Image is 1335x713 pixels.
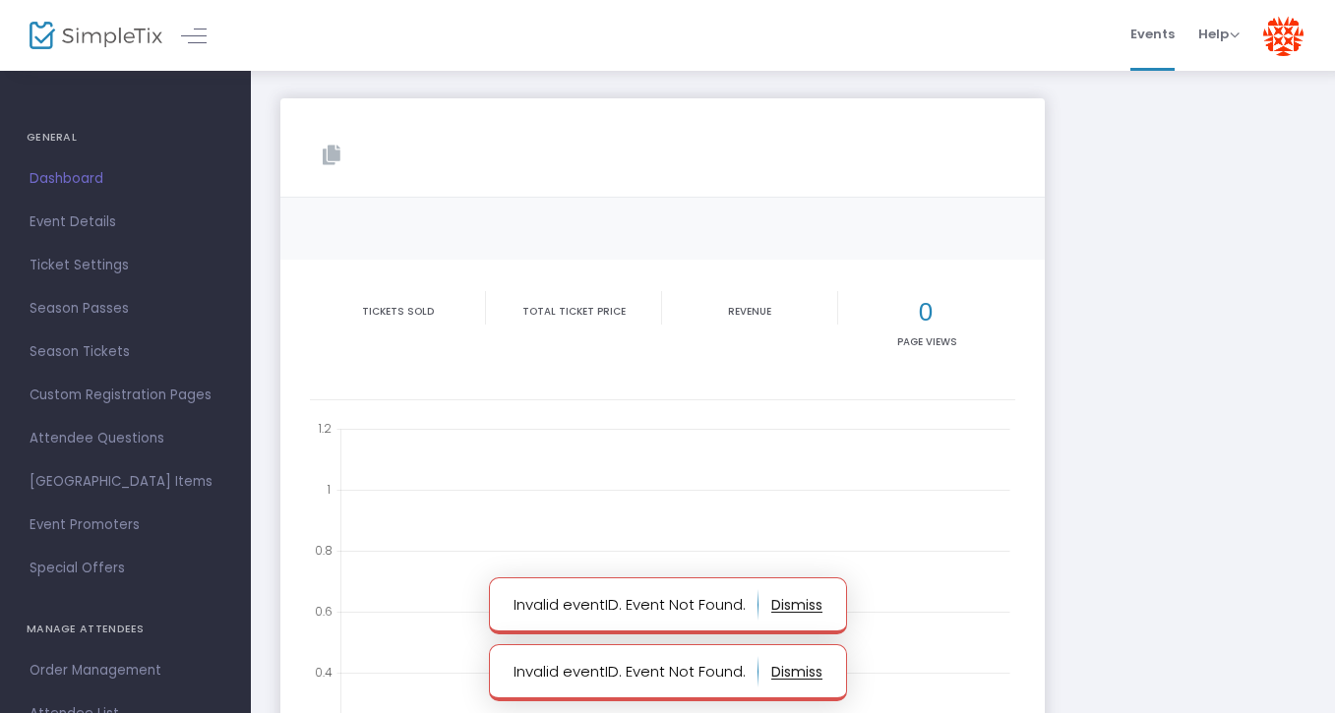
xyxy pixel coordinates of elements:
span: Event Details [30,209,221,235]
p: Total Ticket Price [490,304,657,319]
span: Order Management [30,658,221,683]
span: Event Promoters [30,512,221,538]
span: Help [1198,25,1240,43]
p: Invalid eventID. Event Not Found. [514,656,759,687]
span: Events [1130,9,1175,59]
h4: MANAGE ATTENDEES [27,610,224,649]
p: Page Views [842,334,1010,349]
span: Season Passes [30,296,221,322]
span: Custom Registration Pages [30,383,221,408]
span: Special Offers [30,556,221,581]
h2: 0 [842,297,1010,327]
span: [GEOGRAPHIC_DATA] Items [30,469,221,495]
button: dismiss [771,656,822,687]
span: Attendee Questions [30,426,221,451]
span: Season Tickets [30,339,221,365]
p: Tickets sold [314,304,481,319]
button: dismiss [771,589,822,621]
span: Ticket Settings [30,253,221,278]
p: Invalid eventID. Event Not Found. [514,589,759,621]
h4: GENERAL [27,118,224,157]
span: Dashboard [30,166,221,192]
p: Revenue [666,304,833,319]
